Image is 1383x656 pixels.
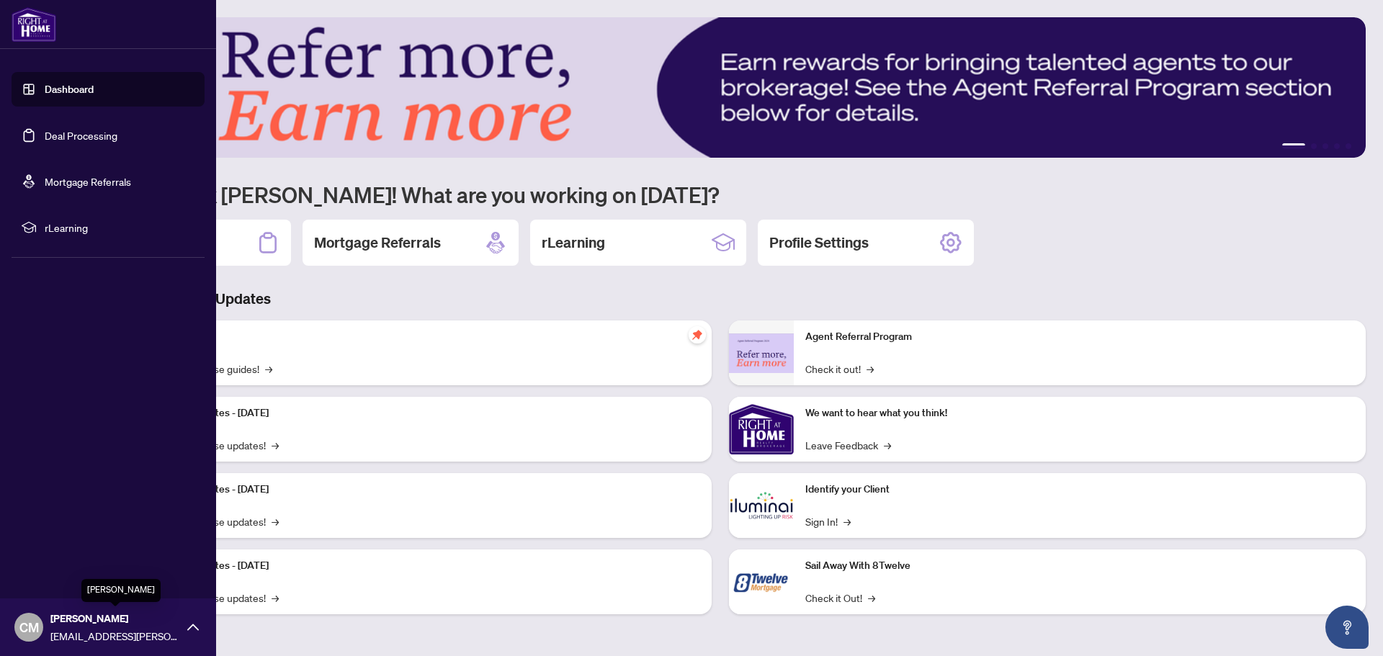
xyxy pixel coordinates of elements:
[151,405,700,421] p: Platform Updates - [DATE]
[843,513,851,529] span: →
[45,175,131,188] a: Mortgage Referrals
[12,7,56,42] img: logo
[1346,143,1351,149] button: 5
[805,405,1354,421] p: We want to hear what you think!
[805,361,874,377] a: Check it out!→
[805,482,1354,498] p: Identify your Client
[1325,606,1369,649] button: Open asap
[50,628,180,644] span: [EMAIL_ADDRESS][PERSON_NAME][DOMAIN_NAME]
[729,549,794,614] img: Sail Away With 8Twelve
[45,129,117,142] a: Deal Processing
[729,333,794,373] img: Agent Referral Program
[314,233,441,253] h2: Mortgage Referrals
[45,220,194,235] span: rLearning
[769,233,869,253] h2: Profile Settings
[867,361,874,377] span: →
[868,590,875,606] span: →
[542,233,605,253] h2: rLearning
[1282,143,1305,149] button: 1
[805,558,1354,574] p: Sail Away With 8Twelve
[151,482,700,498] p: Platform Updates - [DATE]
[272,437,279,453] span: →
[805,590,875,606] a: Check it Out!→
[75,181,1366,208] h1: Welcome back [PERSON_NAME]! What are you working on [DATE]?
[81,579,161,602] div: [PERSON_NAME]
[805,513,851,529] a: Sign In!→
[1311,143,1317,149] button: 2
[729,473,794,538] img: Identify your Client
[19,617,39,637] span: CM
[1322,143,1328,149] button: 3
[805,437,891,453] a: Leave Feedback→
[272,513,279,529] span: →
[272,590,279,606] span: →
[884,437,891,453] span: →
[729,397,794,462] img: We want to hear what you think!
[689,326,706,343] span: pushpin
[1334,143,1340,149] button: 4
[805,329,1354,345] p: Agent Referral Program
[151,329,700,345] p: Self-Help
[75,289,1366,309] h3: Brokerage & Industry Updates
[151,558,700,574] p: Platform Updates - [DATE]
[45,83,94,96] a: Dashboard
[50,611,180,626] span: [PERSON_NAME]
[75,17,1366,158] img: Slide 0
[265,361,272,377] span: →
